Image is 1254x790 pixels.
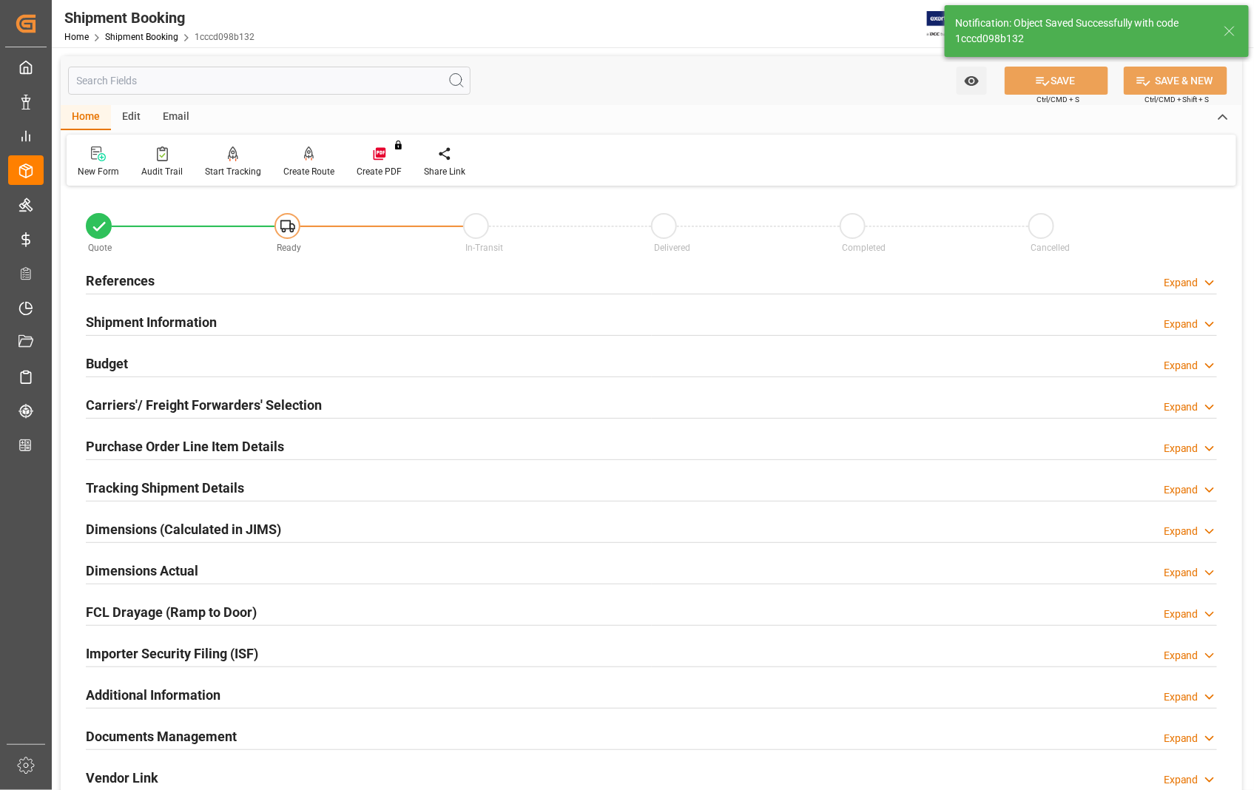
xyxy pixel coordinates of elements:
div: Expand [1164,648,1199,664]
span: Ready [277,243,301,253]
div: New Form [78,165,119,178]
h2: Shipment Information [86,312,217,332]
span: Ctrl/CMD + S [1036,94,1079,105]
h2: Budget [86,354,128,374]
h2: Additional Information [86,685,220,705]
span: Delivered [654,243,690,253]
button: open menu [957,67,987,95]
button: SAVE & NEW [1124,67,1227,95]
div: Expand [1164,358,1199,374]
div: Expand [1164,441,1199,456]
div: Expand [1164,772,1199,788]
h2: Dimensions (Calculated in JIMS) [86,519,281,539]
input: Search Fields [68,67,471,95]
div: Expand [1164,607,1199,622]
div: Expand [1164,275,1199,291]
h2: References [86,271,155,291]
h2: Carriers'/ Freight Forwarders' Selection [86,395,322,415]
span: Completed [843,243,886,253]
img: Exertis%20JAM%20-%20Email%20Logo.jpg_1722504956.jpg [927,11,978,37]
h2: Purchase Order Line Item Details [86,436,284,456]
div: Expand [1164,731,1199,746]
div: Create Route [283,165,334,178]
div: Audit Trail [141,165,183,178]
h2: Dimensions Actual [86,561,198,581]
div: Expand [1164,399,1199,415]
div: Start Tracking [205,165,261,178]
h2: Importer Security Filing (ISF) [86,644,258,664]
a: Shipment Booking [105,32,178,42]
span: Ctrl/CMD + Shift + S [1145,94,1210,105]
div: Expand [1164,482,1199,498]
div: Expand [1164,689,1199,705]
h2: Tracking Shipment Details [86,478,244,498]
div: Edit [111,105,152,130]
div: Home [61,105,111,130]
h2: FCL Drayage (Ramp to Door) [86,602,257,622]
h2: Vendor Link [86,768,158,788]
div: Expand [1164,317,1199,332]
span: Cancelled [1031,243,1071,253]
span: Quote [89,243,112,253]
div: Expand [1164,524,1199,539]
div: Notification: Object Saved Successfully with code 1cccd098b132 [955,16,1210,47]
div: Shipment Booking [64,7,254,29]
h2: Documents Management [86,726,237,746]
div: Expand [1164,565,1199,581]
button: SAVE [1005,67,1108,95]
div: Share Link [424,165,465,178]
a: Home [64,32,89,42]
div: Email [152,105,200,130]
span: In-Transit [465,243,503,253]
